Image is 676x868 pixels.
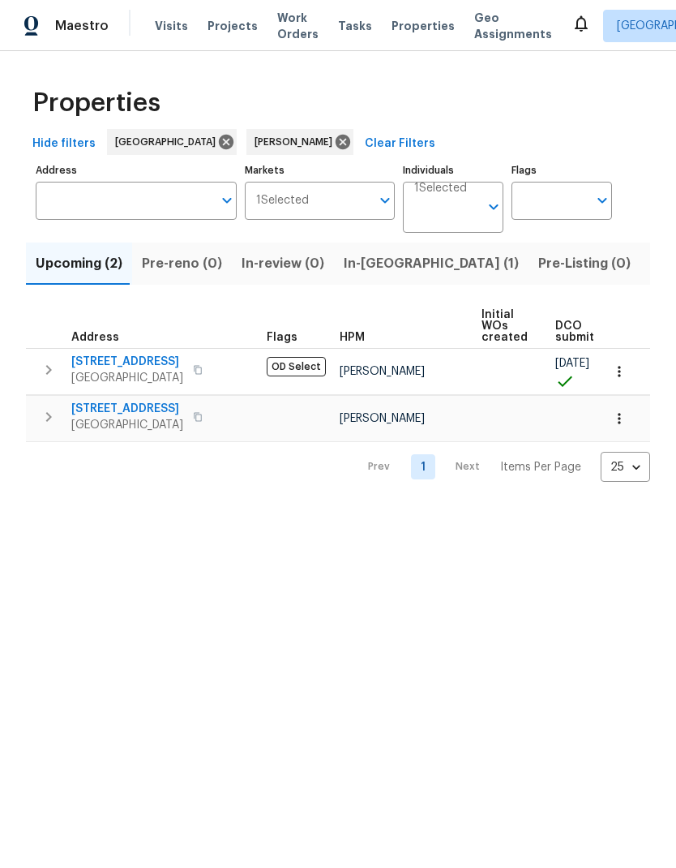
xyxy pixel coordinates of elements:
span: Properties [32,95,160,111]
a: Goto page 1 [411,454,435,479]
span: Flags [267,332,297,343]
span: Hide filters [32,134,96,154]
span: Pre-Listing (0) [538,252,631,275]
span: Address [71,332,119,343]
label: Flags [511,165,612,175]
span: Projects [208,18,258,34]
span: [PERSON_NAME] [255,134,339,150]
div: [PERSON_NAME] [246,129,353,155]
p: Items Per Page [500,459,581,475]
label: Address [36,165,237,175]
span: Tasks [338,20,372,32]
span: HPM [340,332,365,343]
span: [GEOGRAPHIC_DATA] [71,370,183,386]
span: Visits [155,18,188,34]
span: [PERSON_NAME] [340,366,425,377]
span: [STREET_ADDRESS] [71,354,183,370]
span: [GEOGRAPHIC_DATA] [115,134,222,150]
span: In-[GEOGRAPHIC_DATA] (1) [344,252,519,275]
button: Hide filters [26,129,102,159]
span: 1 Selected [414,182,467,196]
nav: Pagination Navigation [353,452,650,482]
span: [DATE] [555,358,589,369]
span: Pre-reno (0) [142,252,222,275]
div: [GEOGRAPHIC_DATA] [107,129,237,155]
span: Geo Assignments [474,10,552,42]
span: DCO submitted [555,320,614,343]
span: Initial WOs created [481,309,528,343]
span: In-review (0) [242,252,324,275]
button: Open [482,196,505,218]
button: Open [216,189,238,212]
label: Individuals [403,165,503,175]
span: Work Orders [277,10,319,42]
span: 1 Selected [256,194,309,208]
button: Open [374,189,396,212]
span: [PERSON_NAME] [340,413,425,424]
div: 25 [601,446,650,488]
span: [GEOGRAPHIC_DATA] [71,417,183,433]
span: OD Select [267,357,326,376]
span: Clear Filters [365,134,435,154]
button: Clear Filters [358,129,442,159]
span: Maestro [55,18,109,34]
span: Upcoming (2) [36,252,122,275]
span: [STREET_ADDRESS] [71,401,183,417]
label: Markets [245,165,396,175]
button: Open [591,189,614,212]
span: Properties [391,18,455,34]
